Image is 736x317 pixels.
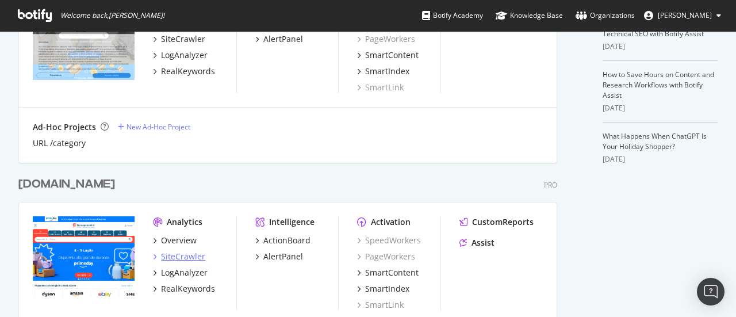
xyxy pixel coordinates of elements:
div: Knowledge Base [496,10,563,21]
div: ActionBoard [263,235,310,246]
div: Assist [471,237,494,249]
a: Overview [153,235,197,246]
div: SiteCrawler [161,33,205,45]
div: [DATE] [603,154,718,165]
img: trovaprezzi.it [33,216,135,298]
a: PageWorkers [357,33,415,45]
div: RealKeywords [161,66,215,77]
div: AlertPanel [263,33,303,45]
a: What Happens When ChatGPT Is Your Holiday Shopper? [603,131,707,151]
div: [DATE] [603,103,718,113]
a: RealKeywords [153,66,215,77]
div: [DATE] [603,41,718,52]
a: SmartLink [357,299,404,311]
a: Assist [459,237,494,249]
a: SmartIndex [357,283,409,295]
a: How to Save Hours on Content and Research Workflows with Botify Assist [603,70,714,100]
div: Activation [371,216,411,228]
a: AlertPanel [255,251,303,262]
div: SiteCrawler [161,251,205,262]
a: New Ad-Hoc Project [118,122,190,132]
a: SmartLink [357,82,404,93]
div: Intelligence [269,216,315,228]
a: URL /category [33,138,86,149]
div: LogAnalyzer [161,267,208,278]
div: Open Intercom Messenger [697,278,724,305]
div: Ad-Hoc Projects [33,121,96,133]
div: SmartIndex [365,283,409,295]
a: SpeedWorkers [357,235,421,246]
a: LogAnalyzer [153,267,208,278]
a: [DOMAIN_NAME] [18,176,120,193]
div: AlertPanel [263,251,303,262]
div: SmartIndex [365,66,409,77]
span: Andrea Lodroni [658,10,712,20]
a: CustomReports [459,216,534,228]
div: Botify Academy [422,10,483,21]
div: New Ad-Hoc Project [126,122,190,132]
a: SmartContent [357,267,419,278]
a: SmartContent [357,49,419,61]
div: SmartContent [365,49,419,61]
a: SiteCrawler [153,33,205,45]
div: CustomReports [472,216,534,228]
a: PageWorkers [357,251,415,262]
a: AlertPanel [255,33,303,45]
div: SmartContent [365,267,419,278]
div: Organizations [576,10,635,21]
div: Overview [161,235,197,246]
div: Pro [544,180,557,190]
span: Welcome back, [PERSON_NAME] ! [60,11,164,20]
button: [PERSON_NAME] [635,6,730,25]
div: Analytics [167,216,202,228]
a: SmartIndex [357,66,409,77]
div: RealKeywords [161,283,215,295]
a: LogAnalyzer [153,49,208,61]
a: SiteCrawler [153,251,205,262]
div: LogAnalyzer [161,49,208,61]
a: ActionBoard [255,235,310,246]
div: [DOMAIN_NAME] [18,176,115,193]
a: RealKeywords [153,283,215,295]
